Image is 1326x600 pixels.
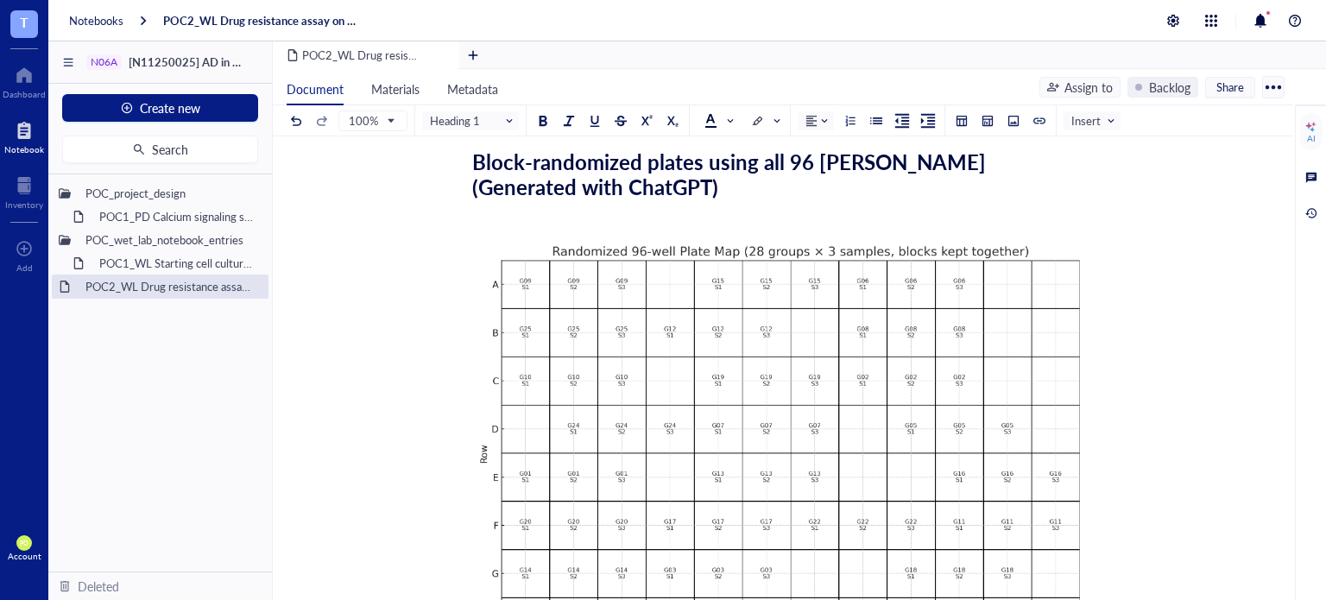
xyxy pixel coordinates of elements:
[3,61,46,99] a: Dashboard
[287,80,344,98] span: Document
[20,11,28,33] span: T
[1071,113,1116,129] span: Insert
[1064,78,1113,97] div: Assign to
[1307,133,1316,143] div: AI
[3,89,46,99] div: Dashboard
[20,540,28,547] span: PO
[16,262,33,273] div: Add
[8,551,41,561] div: Account
[78,577,119,596] div: Deleted
[1216,79,1244,95] span: Share
[1149,78,1190,97] div: Backlog
[91,56,117,68] div: N06A
[4,144,44,155] div: Notebook
[62,94,258,122] button: Create new
[4,117,44,155] a: Notebook
[78,275,262,299] div: POC2_WL Drug resistance assay on N06A library
[349,113,394,129] span: 100%
[78,181,262,205] div: POC_project_design
[92,205,262,229] div: POC1_PD Calcium signaling screen of N06A library
[5,199,43,210] div: Inventory
[5,172,43,210] a: Inventory
[92,251,262,275] div: POC1_WL Starting cell culture protocol
[430,113,515,129] span: Heading 1
[62,136,258,163] button: Search
[371,80,420,98] span: Materials
[1205,77,1255,98] button: Share
[140,101,200,115] span: Create new
[163,13,358,28] a: POC2_WL Drug resistance assay on N06A library
[78,228,262,252] div: POC_wet_lab_notebook_entries
[472,147,992,201] span: Block-randomized plates using all 96 [PERSON_NAME] (Generated with ChatGPT)
[129,54,324,70] span: [N11250025] AD in GBM project-POC
[447,80,498,98] span: Metadata
[152,142,188,156] span: Search
[69,13,123,28] a: Notebooks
